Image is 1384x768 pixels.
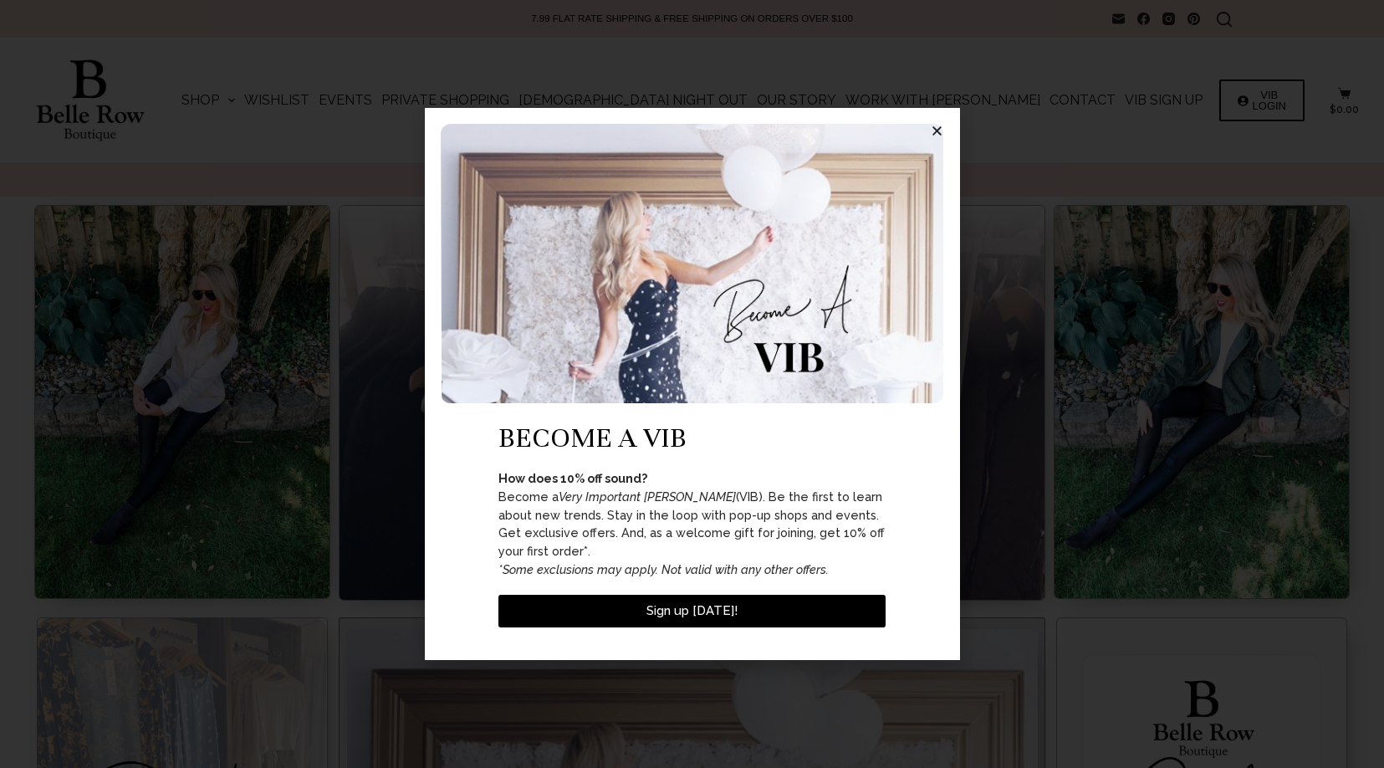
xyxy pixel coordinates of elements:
[559,489,736,504] em: Very Important [PERSON_NAME]
[646,605,738,617] span: Sign up [DATE]!
[498,471,647,485] strong: How does 10% off sound?
[498,562,829,576] em: *Some exclusions may apply. Not valid with any other offers.
[498,423,885,453] h2: become a vib
[498,595,885,627] a: Sign up [DATE]!
[498,469,885,578] p: Become a (VIB). Be the first to learn about new trends. Stay in the loop with pop-up shops and ev...
[931,125,943,137] a: Close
